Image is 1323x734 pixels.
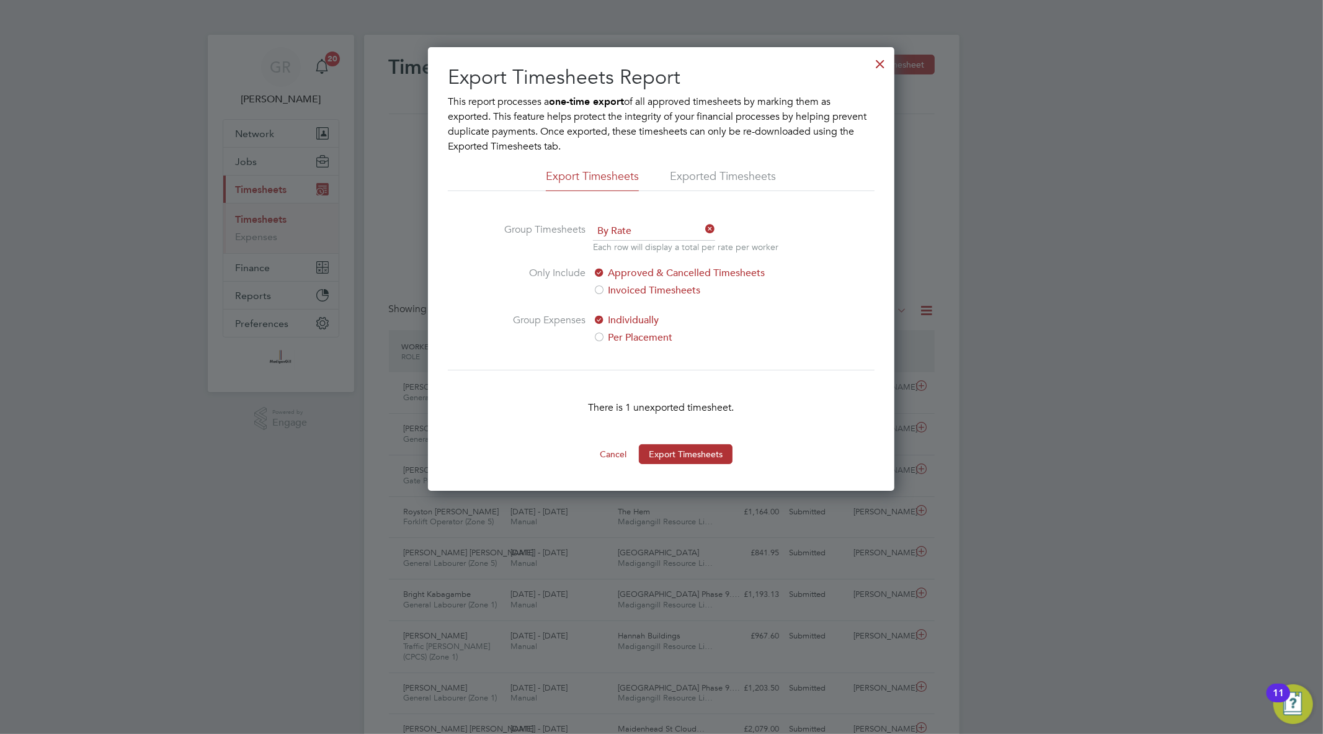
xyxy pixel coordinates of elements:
li: Exported Timesheets [670,169,776,191]
label: Only Include [492,266,586,298]
li: Export Timesheets [546,169,639,191]
p: Each row will display a total per rate per worker [593,241,778,253]
h2: Export Timesheets Report [448,65,875,91]
label: Group Timesheets [492,222,586,251]
span: By Rate [593,222,715,241]
button: Open Resource Center, 11 new notifications [1273,684,1313,724]
p: This report processes a of all approved timesheets by marking them as exported. This feature help... [448,94,875,154]
button: Cancel [590,444,636,464]
div: 11 [1273,693,1284,709]
label: Per Placement [593,330,801,345]
p: There is 1 unexported timesheet. [448,400,875,415]
label: Invoiced Timesheets [593,283,801,298]
label: Approved & Cancelled Timesheets [593,266,801,280]
b: one-time export [549,96,624,107]
button: Export Timesheets [639,444,733,464]
label: Group Expenses [492,313,586,345]
label: Individually [593,313,801,328]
